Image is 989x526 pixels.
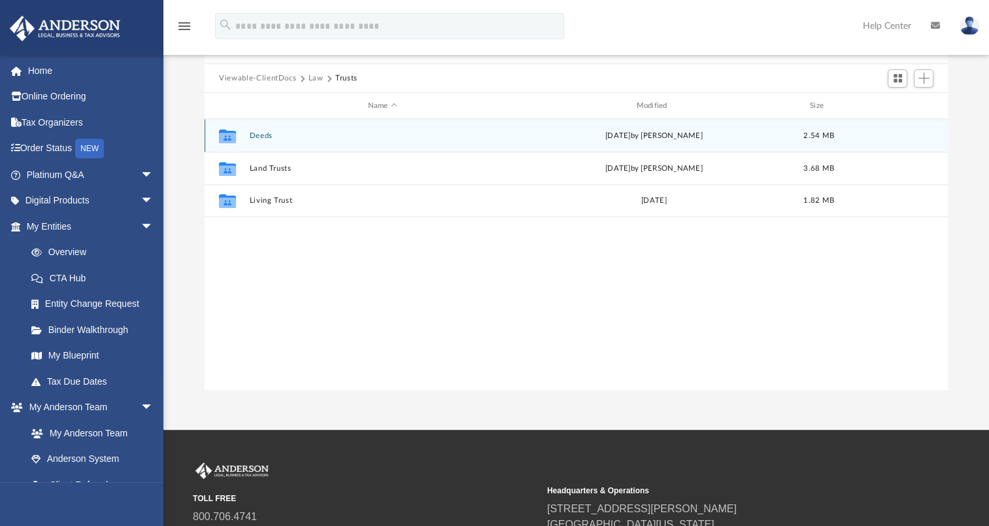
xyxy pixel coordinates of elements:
button: Deeds [250,131,516,140]
button: Add [914,69,933,88]
div: NEW [75,139,104,158]
button: Trusts [335,73,358,84]
div: Name [249,100,515,112]
span: arrow_drop_down [141,394,167,421]
div: [DATE] by [PERSON_NAME] [521,163,787,175]
div: [DATE] by [PERSON_NAME] [521,130,787,142]
a: Home [9,58,173,84]
span: 1.82 MB [803,197,834,204]
a: Anderson System [18,446,167,472]
a: My Anderson Teamarrow_drop_down [9,394,167,421]
img: Anderson Advisors Platinum Portal [6,16,124,41]
div: id [850,100,942,112]
a: CTA Hub [18,265,173,291]
a: My Anderson Team [18,420,160,446]
span: 3.68 MB [803,165,834,172]
span: 2.54 MB [803,132,834,139]
button: Law [309,73,324,84]
a: Tax Organizers [9,109,173,135]
div: id [210,100,243,112]
div: [DATE] [521,195,787,207]
div: grid [205,119,948,390]
a: Digital Productsarrow_drop_down [9,188,173,214]
span: arrow_drop_down [141,213,167,240]
button: Viewable-ClientDocs [219,73,296,84]
a: Overview [18,239,173,266]
a: Binder Walkthrough [18,317,173,343]
a: My Blueprint [18,343,167,369]
img: Anderson Advisors Platinum Portal [193,463,271,480]
a: Order StatusNEW [9,135,173,162]
button: Land Trusts [250,164,516,173]
img: User Pic [960,16,979,35]
i: menu [176,18,192,34]
a: menu [176,25,192,34]
div: Modified [521,100,787,112]
a: Online Ordering [9,84,173,110]
button: Living Trust [250,196,516,205]
i: search [218,18,233,32]
span: arrow_drop_down [141,188,167,215]
button: Switch to Grid View [888,69,907,88]
a: 800.706.4741 [193,511,257,522]
small: Headquarters & Operations [547,485,892,497]
a: [STREET_ADDRESS][PERSON_NAME] [547,503,737,514]
a: Platinum Q&Aarrow_drop_down [9,162,173,188]
small: TOLL FREE [193,493,538,504]
div: Size [793,100,845,112]
a: Entity Change Request [18,291,173,317]
a: Tax Due Dates [18,368,173,394]
a: My Entitiesarrow_drop_down [9,213,173,239]
a: Client Referrals [18,472,167,498]
span: arrow_drop_down [141,162,167,188]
